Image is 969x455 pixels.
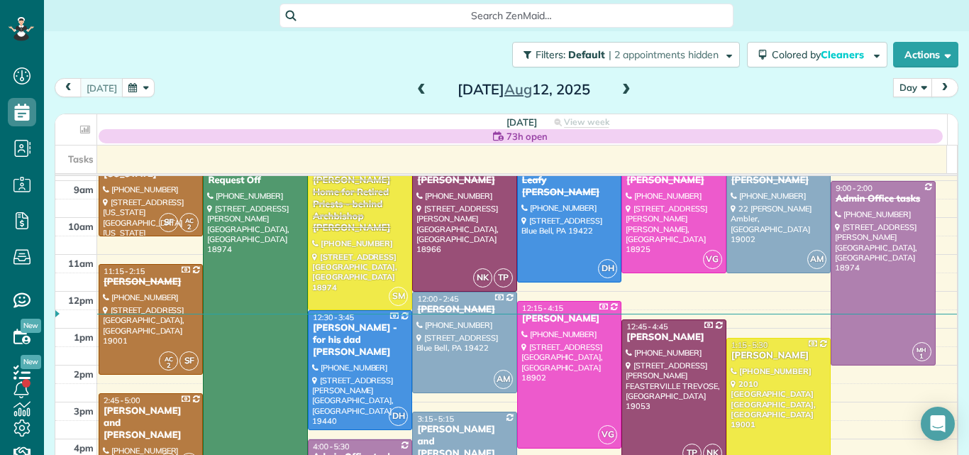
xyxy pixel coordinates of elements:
span: Filters: [536,48,565,61]
span: 2:45 - 5:00 [104,395,140,405]
span: DH [598,259,617,278]
span: New [21,319,41,333]
div: Admin Office tasks [835,193,931,205]
span: 4:00 - 5:30 [313,442,350,451]
span: New [21,355,41,369]
span: Colored by [772,48,869,61]
span: SM [389,287,408,306]
span: Cleaners [821,48,866,61]
span: AC [185,216,194,224]
span: Aug [504,80,532,98]
div: [PERSON_NAME] Home for Retired Priests - behind Archbishop [PERSON_NAME] [312,175,408,234]
div: [PERSON_NAME] [731,350,826,362]
h2: [DATE] 12, 2025 [435,82,612,97]
span: DH [389,407,408,426]
span: 12:00 - 2:45 [417,294,458,304]
span: View week [564,116,609,128]
span: NK [473,268,492,287]
span: 3pm [74,405,94,417]
div: [PERSON_NAME] [416,175,512,187]
div: Leafy [PERSON_NAME] [521,175,617,199]
div: [PERSON_NAME] [626,331,721,344]
span: 12:30 - 3:45 [313,312,354,322]
button: Filters: Default | 2 appointments hidden [512,42,740,67]
span: MH [917,346,926,353]
span: SF [179,351,199,371]
div: [PERSON_NAME] [416,304,512,316]
button: [DATE] [80,78,123,97]
span: AC [165,355,173,363]
span: Default [568,48,606,61]
div: Open Intercom Messenger [921,407,955,441]
span: 9am [74,184,94,195]
span: Tasks [68,153,94,165]
div: [PERSON_NAME] [103,276,199,288]
span: | 2 appointments hidden [609,48,719,61]
span: AM [807,250,826,269]
button: next [931,78,958,97]
span: 10am [68,221,94,232]
span: 11:15 - 2:15 [104,266,145,276]
button: Day [893,78,933,97]
a: Filters: Default | 2 appointments hidden [505,42,740,67]
div: [PERSON_NAME] [521,313,617,325]
button: Actions [893,42,958,67]
span: 12:45 - 4:45 [626,322,668,331]
div: [PERSON_NAME] [731,175,826,187]
span: 4pm [74,442,94,454]
div: [PERSON_NAME] - for his dad [PERSON_NAME] [312,322,408,358]
span: 11am [68,258,94,269]
span: SF [159,213,178,232]
span: 1pm [74,331,94,343]
span: 12:15 - 4:15 [522,303,563,313]
span: TP [494,268,513,287]
small: 1 [913,350,931,363]
span: 9:00 - 2:00 [836,183,873,193]
div: Request Off [207,175,303,187]
button: Colored byCleaners [747,42,887,67]
span: 1:15 - 5:30 [731,340,768,350]
button: prev [55,78,82,97]
span: AM [494,370,513,389]
small: 2 [160,359,177,373]
span: 73h open [506,129,548,143]
span: 2pm [74,368,94,380]
small: 2 [180,221,198,234]
span: 12pm [68,295,94,306]
div: [PERSON_NAME] [626,175,721,187]
div: [PERSON_NAME] and [PERSON_NAME] [103,405,199,442]
span: VG [703,250,722,269]
span: VG [598,425,617,444]
span: [DATE] [506,116,537,128]
span: 3:15 - 5:15 [417,414,454,424]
